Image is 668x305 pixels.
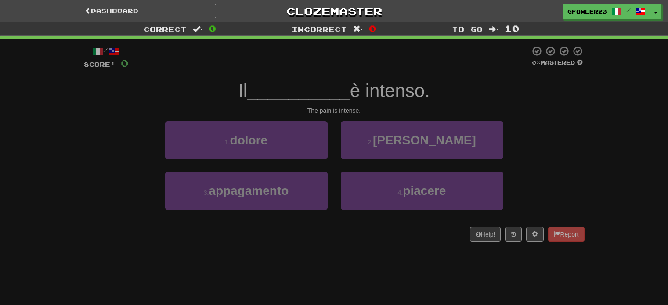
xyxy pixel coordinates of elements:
[470,227,501,242] button: Help!
[398,189,403,196] small: 4 .
[489,25,498,33] span: :
[193,25,202,33] span: :
[530,59,585,67] div: Mastered
[505,227,522,242] button: Round history (alt+y)
[353,25,363,33] span: :
[567,7,607,15] span: gfowler23
[563,4,650,19] a: gfowler23 /
[165,172,328,210] button: 3.appagamento
[626,7,631,13] span: /
[209,184,289,197] span: appagamento
[292,25,347,33] span: Incorrect
[505,23,520,34] span: 10
[204,189,209,196] small: 3 .
[373,133,476,147] span: [PERSON_NAME]
[165,121,328,159] button: 1.dolore
[84,61,116,68] span: Score:
[341,121,503,159] button: 2.[PERSON_NAME]
[225,139,230,146] small: 1 .
[350,80,430,101] span: è intenso.
[403,184,446,197] span: piacere
[84,106,585,115] div: The pain is intense.
[368,139,373,146] small: 2 .
[532,59,541,66] span: 0 %
[341,172,503,210] button: 4.piacere
[144,25,187,33] span: Correct
[84,46,128,57] div: /
[452,25,483,33] span: To go
[230,133,268,147] span: dolore
[209,23,216,34] span: 0
[548,227,584,242] button: Report
[247,80,350,101] span: __________
[7,4,216,18] a: Dashboard
[320,39,368,45] strong: Fast Track Level 1
[369,23,376,34] span: 0
[238,80,247,101] span: Il
[229,4,439,19] a: Clozemaster
[121,57,128,68] span: 0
